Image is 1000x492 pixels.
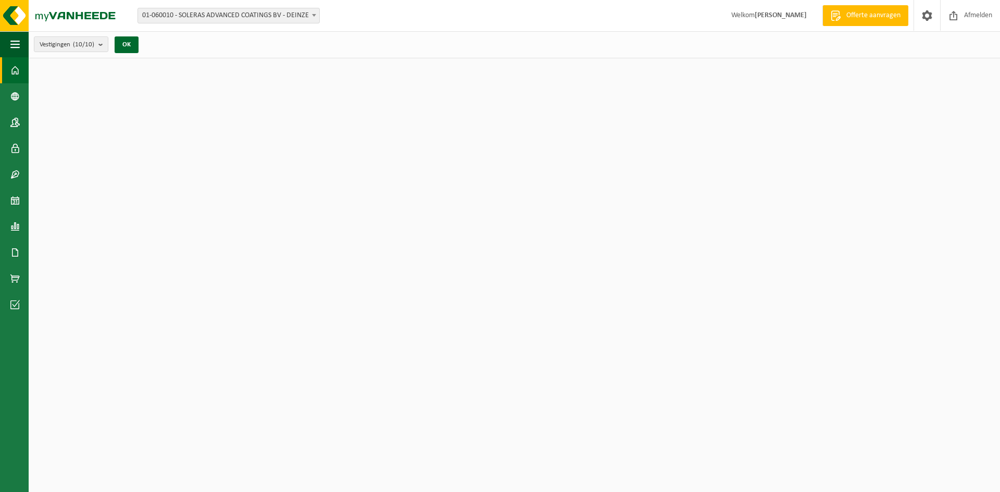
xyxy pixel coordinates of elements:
span: Vestigingen [40,37,94,53]
span: 01-060010 - SOLERAS ADVANCED COATINGS BV - DEINZE [137,8,320,23]
button: Vestigingen(10/10) [34,36,108,52]
span: 01-060010 - SOLERAS ADVANCED COATINGS BV - DEINZE [138,8,319,23]
count: (10/10) [73,41,94,48]
span: Offerte aanvragen [844,10,903,21]
button: OK [115,36,139,53]
a: Offerte aanvragen [822,5,908,26]
strong: [PERSON_NAME] [755,11,807,19]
